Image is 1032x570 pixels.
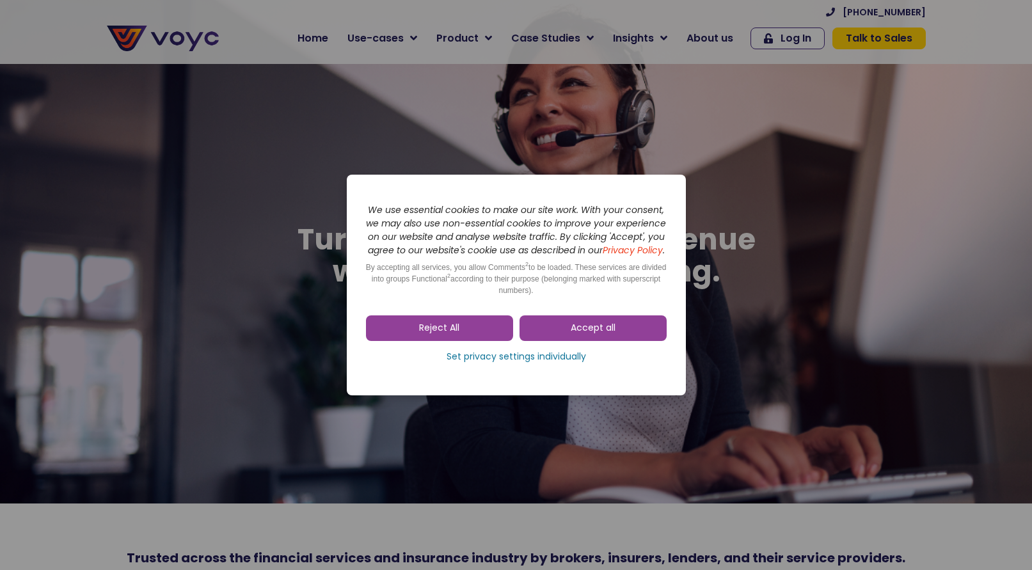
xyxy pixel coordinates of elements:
[419,322,459,335] span: Reject All
[366,263,667,295] span: By accepting all services, you allow Comments to be loaded. These services are divided into group...
[366,347,667,367] a: Set privacy settings individually
[366,315,513,341] a: Reject All
[366,203,666,257] i: We use essential cookies to make our site work. With your consent, we may also use non-essential ...
[571,322,615,335] span: Accept all
[525,261,528,267] sup: 2
[603,244,663,257] a: Privacy Policy
[447,351,586,363] span: Set privacy settings individually
[520,315,667,341] a: Accept all
[447,273,450,279] sup: 2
